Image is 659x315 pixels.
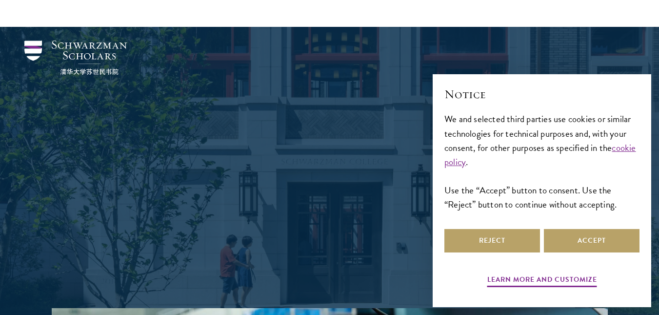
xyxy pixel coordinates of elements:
[24,41,127,75] img: Schwarzman Scholars
[444,112,639,211] div: We and selected third parties use cookies or similar technologies for technical purposes and, wit...
[487,273,597,289] button: Learn more and customize
[544,229,639,252] button: Accept
[444,141,636,169] a: cookie policy
[444,86,639,103] h2: Notice
[444,229,540,252] button: Reject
